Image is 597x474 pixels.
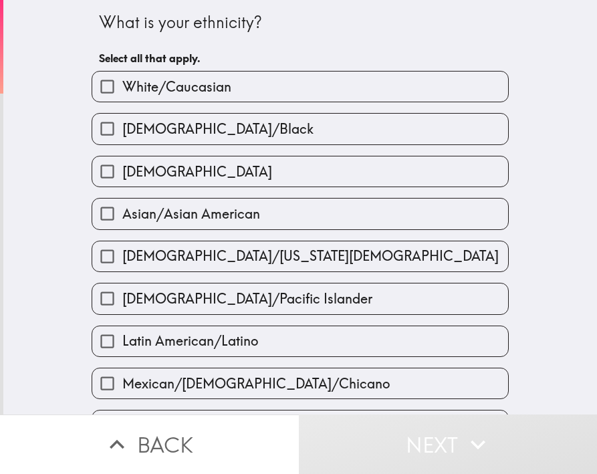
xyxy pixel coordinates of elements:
h6: Select all that apply. [99,51,501,66]
span: [DEMOGRAPHIC_DATA]/Black [122,120,314,138]
button: White/Caucasian [92,72,508,102]
button: [DEMOGRAPHIC_DATA]/Black [92,114,508,144]
span: [DEMOGRAPHIC_DATA]/[US_STATE][DEMOGRAPHIC_DATA] [122,247,499,265]
button: Asian/Asian American [92,199,508,229]
span: White/Caucasian [122,78,231,96]
span: Asian/Asian American [122,205,260,223]
span: [DEMOGRAPHIC_DATA] [122,162,272,181]
button: [DEMOGRAPHIC_DATA]/Pacific Islander [92,283,508,314]
button: Mexican/[DEMOGRAPHIC_DATA]/Chicano [92,368,508,398]
div: What is your ethnicity? [99,11,501,34]
span: [DEMOGRAPHIC_DATA]/Pacific Islander [122,289,372,308]
button: Latin American/Latino [92,326,508,356]
button: [DEMOGRAPHIC_DATA]/[US_STATE][DEMOGRAPHIC_DATA] [92,241,508,271]
span: Latin American/Latino [122,332,258,350]
span: Mexican/[DEMOGRAPHIC_DATA]/Chicano [122,374,390,393]
button: [DEMOGRAPHIC_DATA] [92,156,508,187]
